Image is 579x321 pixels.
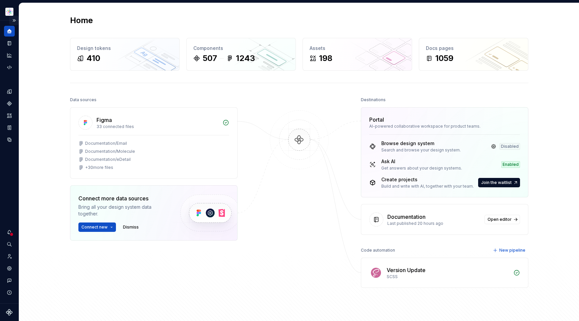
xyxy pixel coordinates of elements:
[85,157,131,162] div: Documentation/eDetail
[78,204,169,217] div: Bring all your design system data together.
[77,45,173,52] div: Design tokens
[303,38,412,71] a: Assets198
[4,134,15,145] a: Data sources
[85,149,135,154] div: Documentation/Molecule
[4,110,15,121] a: Assets
[86,53,100,64] div: 410
[5,8,13,16] img: b2369ad3-f38c-46c1-b2a2-f2452fdbdcd2.png
[4,98,15,109] a: Components
[369,124,520,129] div: AI-powered collaborative workspace for product teams.
[70,38,180,71] a: Design tokens410
[499,248,525,253] span: New pipeline
[78,194,169,202] div: Connect more data sources
[70,95,96,105] div: Data sources
[478,178,520,187] button: Join the waitlist
[85,141,127,146] div: Documentation/Email
[203,53,217,64] div: 507
[319,53,332,64] div: 198
[4,62,15,73] a: Code automation
[387,274,509,279] div: SCSS
[96,124,218,129] div: 33 connected files
[435,53,453,64] div: 1059
[81,224,108,230] span: Connect new
[481,180,512,185] span: Join the waitlist
[4,263,15,274] a: Settings
[426,45,521,52] div: Docs pages
[4,38,15,49] a: Documentation
[9,16,19,25] button: Expand sidebar
[4,251,15,262] a: Invite team
[4,239,15,250] button: Search ⌘K
[381,176,474,183] div: Create projects
[387,266,426,274] div: Version Update
[381,184,474,189] div: Build and write with AI, together with your team.
[4,50,15,61] a: Analytics
[387,221,480,226] div: Last published 20 hours ago
[387,213,426,221] div: Documentation
[236,53,255,64] div: 1243
[186,38,296,71] a: Components5071243
[485,215,520,224] a: Open editor
[369,116,384,124] div: Portal
[96,116,112,124] div: Figma
[4,26,15,37] a: Home
[70,15,93,26] h2: Home
[310,45,405,52] div: Assets
[491,246,528,255] button: New pipeline
[419,38,528,71] a: Docs pages1059
[501,161,520,168] div: Enabled
[500,143,520,150] div: Disabled
[488,217,512,222] span: Open editor
[4,275,15,286] button: Contact support
[70,107,238,179] a: Figma33 connected filesDocumentation/EmailDocumentation/MoleculeDocumentation/eDetail+30more files
[193,45,289,52] div: Components
[381,140,461,147] div: Browse design system
[4,86,15,97] a: Design tokens
[361,246,395,255] div: Code automation
[4,227,15,238] button: Notifications
[361,95,386,105] div: Destinations
[381,158,462,165] div: Ask AI
[381,166,462,171] div: Get answers about your design systems.
[85,165,113,170] div: + 30 more files
[6,309,13,316] svg: Supernova Logo
[123,224,139,230] span: Dismiss
[381,147,461,153] div: Search and browse your design system.
[4,122,15,133] a: Storybook stories
[120,222,142,232] button: Dismiss
[78,222,116,232] button: Connect new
